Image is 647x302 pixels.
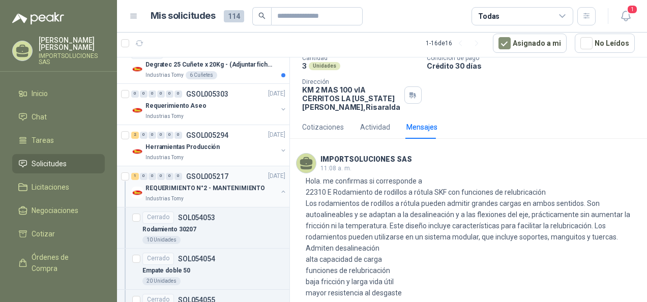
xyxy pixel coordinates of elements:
p: Industrias Tomy [145,71,184,79]
p: IMPORTSOLUCIONES SAS [39,53,105,65]
span: Inicio [32,88,48,99]
img: Company Logo [131,63,143,75]
p: GSOL005294 [186,132,228,139]
p: SOL054053 [178,214,215,221]
div: 0 [166,132,173,139]
span: 11:08 a. m. [320,165,351,172]
a: Órdenes de Compra [12,248,105,278]
div: 0 [149,173,156,180]
div: 0 [157,132,165,139]
h1: Mis solicitudes [151,9,216,23]
span: Órdenes de Compra [32,252,95,274]
p: Industrias Tomy [145,195,184,203]
p: Rodamiento 30207 [142,225,196,234]
a: Chat [12,107,105,127]
div: Actividad [360,122,390,133]
p: Crédito 30 días [427,62,643,70]
a: Cotizar [12,224,105,244]
div: 1 - 16 de 16 [426,35,485,51]
div: 0 [131,90,139,98]
p: KM 2 MAS 100 vIA CERRITOS LA [US_STATE] [PERSON_NAME] , Risaralda [302,85,400,111]
div: 1 [131,173,139,180]
a: 0 0 0 0 0 0 GSOL005303[DATE] Company LogoRequerimiento AseoIndustrias Tomy [131,88,287,120]
div: Cerrado [142,253,174,265]
div: 6 Cuñetes [186,71,217,79]
p: Herramientas Producción [145,142,220,152]
div: 0 [174,132,182,139]
a: Tareas [12,131,105,150]
p: GSOL005217 [186,173,228,180]
p: [PERSON_NAME] [PERSON_NAME] [39,37,105,51]
span: Cotizar [32,228,55,239]
span: Solicitudes [32,158,67,169]
div: 20 Unidades [142,277,181,285]
p: Dirección [302,78,400,85]
div: 10 Unidades [142,236,181,244]
a: Solicitudes [12,154,105,173]
p: [DATE] [268,89,285,99]
div: Unidades [309,62,340,70]
a: Licitaciones [12,177,105,197]
span: search [258,12,266,19]
p: Hola. me confirmas si corresponde a 22310 E Rodamiento de rodillos a rótula SKF con funciones de ... [306,175,641,298]
a: 2 0 0 0 0 0 GSOL005294[DATE] Company LogoHerramientas ProducciónIndustrias Tomy [131,129,287,162]
p: REQUERIMIENTO N°2 - MANTENIMIENTO [145,184,265,193]
span: Negociaciones [32,205,78,216]
div: 0 [166,173,173,180]
a: Negociaciones [12,201,105,220]
p: Condición de pago [427,54,643,62]
img: Company Logo [131,187,143,199]
button: 1 [616,7,635,25]
p: Industrias Tomy [145,154,184,162]
span: Chat [32,111,47,123]
button: Asignado a mi [493,34,567,53]
div: Cotizaciones [302,122,344,133]
p: SOL054054 [178,255,215,262]
h3: IMPORTSOLUCIONES SAS [320,157,412,162]
p: [DATE] [268,171,285,181]
div: Mensajes [406,122,437,133]
div: Cerrado [142,212,174,224]
div: 0 [157,173,165,180]
div: 0 [140,90,148,98]
div: 0 [166,90,173,98]
p: 3 [302,62,307,70]
a: Inicio [12,84,105,103]
div: Todas [478,11,499,22]
p: Degratec 25 Cuñete x 20Kg - (Adjuntar ficha técnica) [145,60,272,70]
span: 114 [224,10,244,22]
p: Cantidad [302,54,419,62]
p: Empate doble 50 [142,266,190,276]
p: Industrias Tomy [145,112,184,120]
div: 0 [157,90,165,98]
a: CerradoSOL054053Rodamiento 3020710 Unidades [117,207,289,249]
div: 2 [131,132,139,139]
p: Requerimiento Aseo [145,101,207,111]
span: 1 [627,5,638,14]
div: 0 [149,132,156,139]
a: 1 0 0 0 0 0 GSOL005217[DATE] Company LogoREQUERIMIENTO N°2 - MANTENIMIENTOIndustrias Tomy [131,170,287,203]
div: 0 [174,90,182,98]
a: CerradoSOL054054Empate doble 5020 Unidades [117,249,289,290]
div: 0 [149,90,156,98]
div: 0 [140,173,148,180]
span: Licitaciones [32,182,69,193]
button: No Leídos [575,34,635,53]
p: GSOL005303 [186,90,228,98]
div: 0 [174,173,182,180]
p: [DATE] [268,130,285,140]
img: Logo peakr [12,12,64,24]
img: Company Logo [131,104,143,116]
div: 0 [140,132,148,139]
span: Tareas [32,135,54,146]
img: Company Logo [131,145,143,158]
a: CerradoSOL055316[DATE] Company LogoDegratec 25 Cuñete x 20Kg - (Adjuntar ficha técnica)Industrias... [117,43,289,84]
